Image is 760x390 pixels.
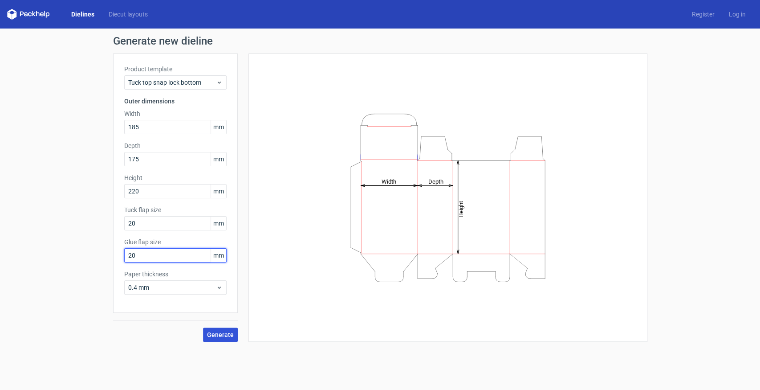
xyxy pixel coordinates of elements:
span: mm [211,217,226,230]
h1: Generate new dieline [113,36,647,46]
span: 0.4 mm [128,283,216,292]
span: mm [211,185,226,198]
tspan: Width [381,178,396,185]
span: Generate [207,332,234,338]
tspan: Depth [428,178,443,185]
h3: Outer dimensions [124,97,227,106]
label: Height [124,173,227,182]
button: Generate [203,328,238,342]
a: Diecut layouts [102,10,155,19]
label: Product template [124,65,227,74]
label: Width [124,109,227,118]
label: Tuck flap size [124,205,227,214]
label: Glue flap size [124,238,227,246]
a: Log in [722,10,753,19]
a: Register [685,10,722,19]
label: Paper thickness [124,270,227,279]
a: Dielines [64,10,102,19]
span: mm [211,120,226,134]
span: mm [211,249,226,262]
span: mm [211,152,226,166]
label: Depth [124,141,227,150]
span: Tuck top snap lock bottom [128,78,216,87]
tspan: Height [458,201,464,217]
